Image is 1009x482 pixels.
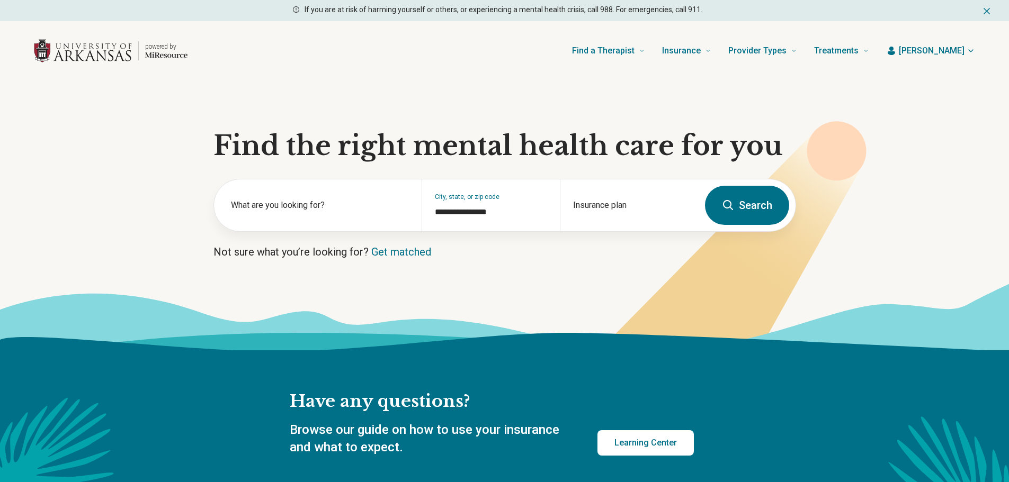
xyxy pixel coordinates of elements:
[371,245,431,258] a: Get matched
[597,430,694,456] a: Learning Center
[213,130,796,162] h1: Find the right mental health care for you
[213,244,796,259] p: Not sure what you’re looking for?
[728,30,797,72] a: Provider Types
[886,44,975,57] button: [PERSON_NAME]
[290,390,694,413] h2: Have any questions?
[981,4,992,17] button: Dismiss
[34,34,187,68] a: Home page
[305,4,702,15] p: If you are at risk of harming yourself or others, or experiencing a mental health crisis, call 98...
[231,199,409,212] label: What are you looking for?
[662,30,711,72] a: Insurance
[662,43,701,58] span: Insurance
[899,44,965,57] span: [PERSON_NAME]
[728,43,787,58] span: Provider Types
[572,43,635,58] span: Find a Therapist
[572,30,645,72] a: Find a Therapist
[290,421,572,457] p: Browse our guide on how to use your insurance and what to expect.
[145,42,187,51] p: powered by
[814,43,859,58] span: Treatments
[705,186,789,225] button: Search
[814,30,869,72] a: Treatments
